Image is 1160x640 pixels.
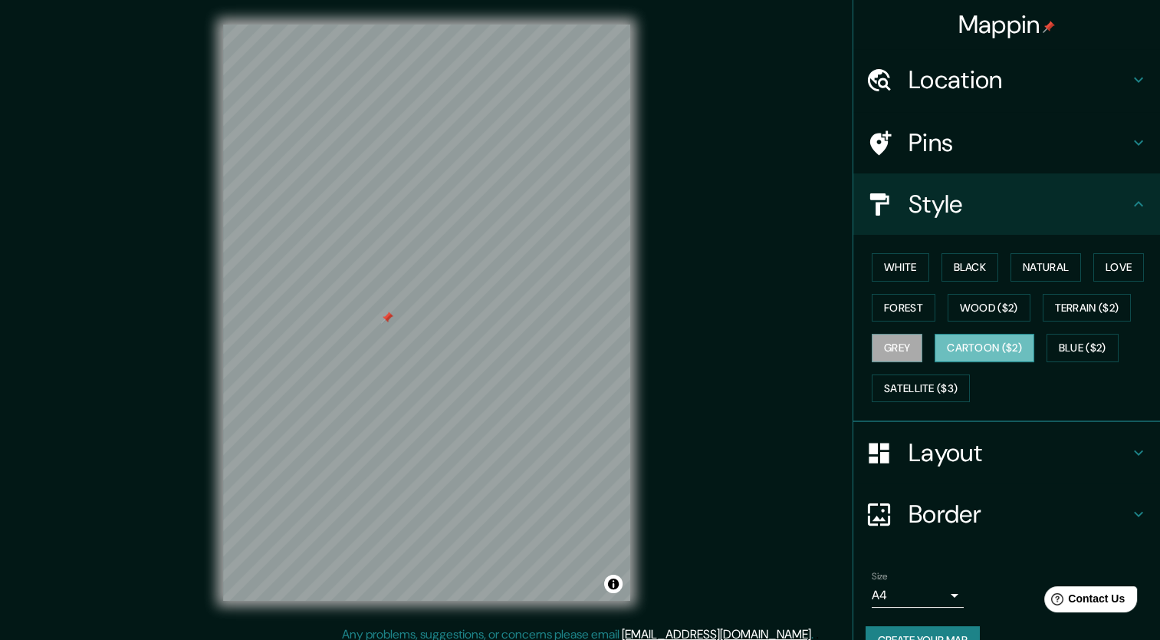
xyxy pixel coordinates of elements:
button: Wood ($2) [948,294,1030,322]
div: Layout [853,422,1160,483]
button: Satellite ($3) [872,374,970,403]
h4: Layout [909,437,1129,468]
h4: Mappin [958,9,1056,40]
button: Black [941,253,999,282]
button: Blue ($2) [1047,334,1119,362]
h4: Location [909,64,1129,95]
iframe: Help widget launcher [1024,580,1143,623]
button: Natural [1010,253,1081,282]
button: White [872,253,929,282]
div: Pins [853,112,1160,173]
div: Style [853,173,1160,235]
button: Cartoon ($2) [935,334,1034,362]
h4: Pins [909,127,1129,158]
div: A4 [872,583,964,608]
button: Terrain ($2) [1043,294,1132,322]
button: Toggle attribution [604,575,623,593]
button: Grey [872,334,922,362]
div: Border [853,483,1160,545]
button: Forest [872,294,935,322]
button: Love [1093,253,1144,282]
h4: Border [909,499,1129,529]
img: pin-icon.png [1043,21,1055,33]
h4: Style [909,189,1129,219]
canvas: Map [223,25,630,601]
div: Location [853,49,1160,111]
label: Size [872,570,888,583]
